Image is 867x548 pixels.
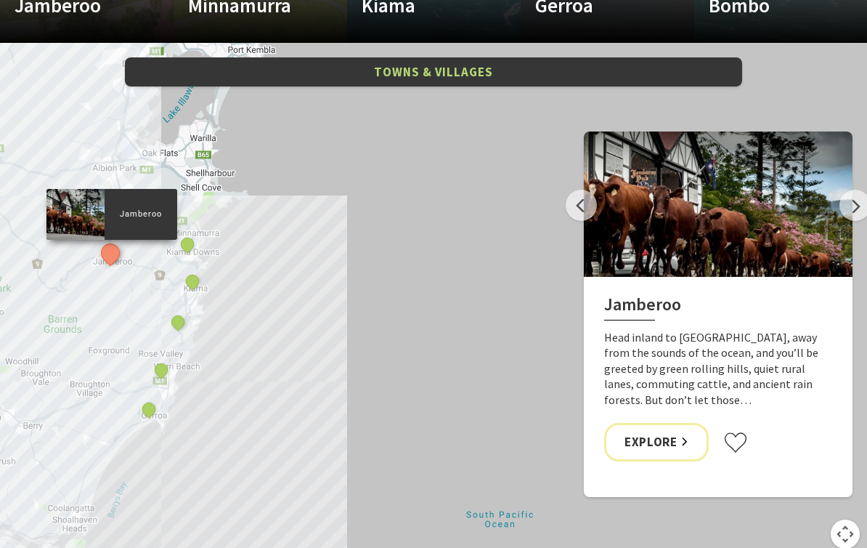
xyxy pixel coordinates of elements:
button: See detail about Kiama [183,272,202,291]
a: Explore [604,423,709,462]
button: Click to favourite Jamberoo [723,432,748,454]
button: See detail about Kiama Downs [178,235,197,254]
button: See detail about Gerroa [139,400,158,419]
p: Head inland to [GEOGRAPHIC_DATA], away from the sounds of the ocean, and you’ll be greeted by gre... [604,330,832,408]
button: Previous [566,190,597,221]
button: See detail about Kiama Heights [168,313,187,331]
button: See detail about Jamberoo [97,239,124,266]
button: Towns & Villages [125,57,742,87]
p: Jamberoo [105,207,177,221]
h2: Jamberoo [604,294,832,321]
button: See detail about Gerringong [152,360,171,379]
